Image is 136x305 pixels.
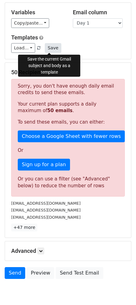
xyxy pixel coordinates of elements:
[18,83,118,96] p: Sorry, you don't have enough daily email credits to send these emails.
[11,224,37,231] a: +47 more
[18,101,118,114] p: Your current plan supports a daily maximum of .
[11,43,35,53] a: Load...
[11,201,81,206] small: [EMAIL_ADDRESS][DOMAIN_NAME]
[47,108,73,113] strong: 50 emails
[11,208,81,212] small: [EMAIL_ADDRESS][DOMAIN_NAME]
[11,215,81,220] small: [EMAIL_ADDRESS][DOMAIN_NAME]
[27,267,54,279] a: Preview
[11,69,125,76] h5: 50 Recipients
[18,159,70,171] a: Sign up for a plan
[18,147,118,154] p: Or
[11,34,38,41] a: Templates
[11,248,125,254] h5: Advanced
[18,119,118,125] p: To send these emails, you can either:
[105,275,136,305] iframe: Chat Widget
[18,175,118,189] div: Or you can use a filter (see "Advanced" below) to reduce the number of rows
[18,55,80,77] div: Save the current Gmail subject and body as a template
[11,18,49,28] a: Copy/paste...
[45,43,61,53] button: Save
[18,130,125,142] a: Choose a Google Sheet with fewer rows
[11,9,63,16] h5: Variables
[73,9,125,16] h5: Email column
[5,267,25,279] a: Send
[56,267,103,279] a: Send Test Email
